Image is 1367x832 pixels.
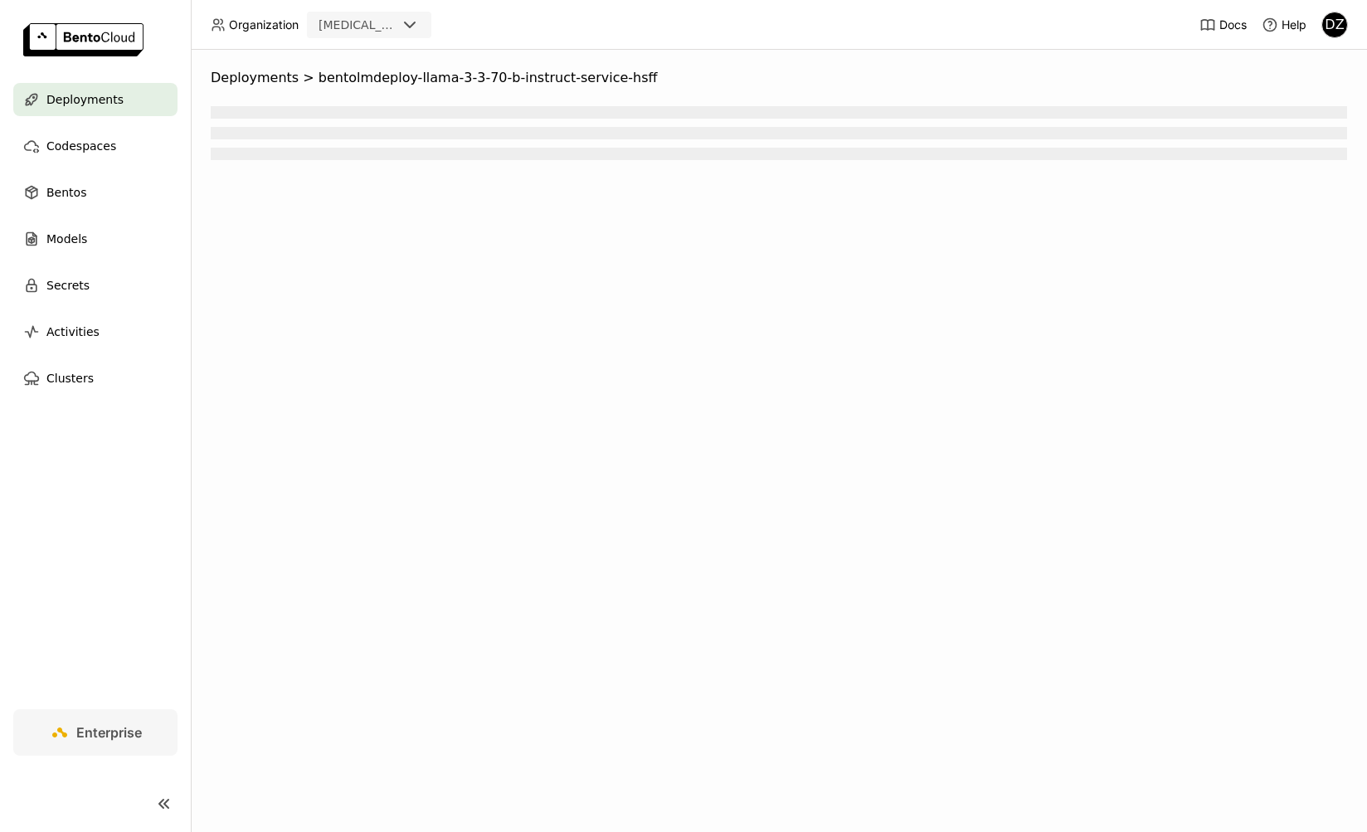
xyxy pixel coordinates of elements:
div: DZ [1322,12,1347,37]
a: Secrets [13,269,178,302]
div: Help [1262,17,1306,33]
input: Selected revia. [398,17,400,34]
span: Deployments [46,90,124,109]
a: Enterprise [13,709,178,756]
div: [MEDICAL_DATA] [319,17,396,33]
a: Clusters [13,362,178,395]
a: Models [13,222,178,255]
span: Clusters [46,368,94,388]
div: David Zhu [1321,12,1348,38]
a: Bentos [13,176,178,209]
span: bentolmdeploy-llama-3-3-70-b-instruct-service-hsff [319,70,658,86]
span: Codespaces [46,136,116,156]
span: > [299,70,319,86]
span: Models [46,229,87,249]
a: Activities [13,315,178,348]
span: Help [1282,17,1306,32]
img: logo [23,23,144,56]
span: Secrets [46,275,90,295]
a: Deployments [13,83,178,116]
span: Activities [46,322,100,342]
nav: Breadcrumbs navigation [211,70,1347,86]
span: Deployments [211,70,299,86]
span: Bentos [46,182,86,202]
a: Docs [1199,17,1247,33]
span: Enterprise [76,724,142,741]
span: Organization [229,17,299,32]
span: Docs [1219,17,1247,32]
a: Codespaces [13,129,178,163]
